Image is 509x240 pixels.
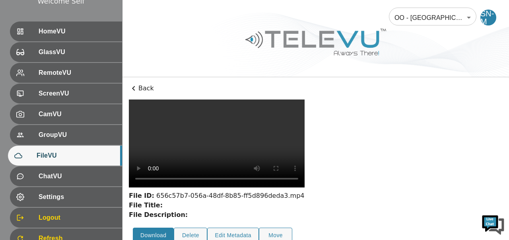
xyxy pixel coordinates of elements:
[39,213,116,222] span: Logout
[39,192,116,202] span: Settings
[244,25,387,59] img: Logo
[39,130,116,140] span: GroupVU
[10,187,122,207] div: Settings
[39,89,116,98] span: ScreenVU
[10,42,122,62] div: GlassVU
[10,63,122,83] div: RemoteVU
[129,191,305,201] div: 656c57b7-056a-48df-8b85-ff5d896deda3.mp4
[4,158,152,185] textarea: Type your message and hit 'Enter'
[129,84,503,93] p: Back
[39,109,116,119] span: CamVU
[10,166,122,186] div: ChatVU
[129,211,188,219] strong: File Description:
[46,70,110,151] span: We're online!
[39,27,116,36] span: HomeVU
[10,104,122,124] div: CamVU
[39,172,116,181] span: ChatVU
[8,146,122,166] div: FileVU
[481,212,505,236] img: Chat Widget
[39,68,116,78] span: RemoteVU
[10,21,122,41] div: HomeVU
[14,37,33,57] img: d_736959983_company_1615157101543_736959983
[129,192,154,199] strong: File ID:
[10,84,122,103] div: ScreenVU
[37,151,116,160] span: FileVU
[10,208,122,228] div: Logout
[480,10,496,25] div: SN-M
[130,4,150,23] div: Minimize live chat window
[10,125,122,145] div: GroupVU
[129,201,163,209] strong: File Title:
[389,6,476,29] div: OO - [GEOGRAPHIC_DATA] - S. Nuru
[41,42,134,52] div: Chat with us now
[39,47,116,57] span: GlassVU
